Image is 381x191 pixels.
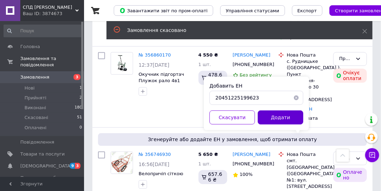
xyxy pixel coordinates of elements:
a: [PERSON_NAME] [233,52,271,59]
span: СПД ГЛУШКО [23,4,75,11]
span: Товари та послуги [20,151,65,157]
div: Нова Пошта [287,152,328,158]
span: 3 [74,74,81,80]
span: Завантажити звіт по пром-оплаті [119,7,208,14]
div: [PHONE_NUMBER] [231,160,269,169]
img: Фото товару [111,54,133,73]
div: с. Рудницьке ([GEOGRAPHIC_DATA].), Пункт приймання-видачі (до 30 кг): вул. [STREET_ADDRESS] [287,59,328,103]
span: 51 [77,114,82,121]
span: Експорт [298,8,317,13]
button: Експорт [292,5,323,16]
div: Прийнято [339,55,353,63]
span: Без рейтингу [240,73,272,78]
span: Головна [20,44,40,50]
span: 4 550 ₴ [199,53,218,58]
button: Скасувати [209,111,255,125]
span: 100% [240,172,253,177]
div: 478.66 ₴ [199,71,227,85]
span: Замовлення [20,74,49,80]
div: Нова Пошта [287,52,328,59]
span: 180 [75,105,82,111]
span: Оплачені [25,125,47,131]
a: Велопричіп сіткою [139,171,183,177]
span: 1 шт. [199,162,211,167]
span: 9 [70,163,75,169]
span: Скасовані [25,114,48,121]
a: [PERSON_NAME] [233,152,271,158]
div: Замовлення скасовано [127,27,345,34]
span: 1 [79,85,82,91]
span: Прийняті [25,95,46,101]
span: Згенеруйте або додайте ЕН у замовлення, щоб отримати оплату [101,136,364,143]
span: Замовлення та повідомлення [20,55,84,68]
button: Очистить [289,91,303,105]
a: № 356746930 [139,152,171,157]
button: Чат з покупцем [365,148,379,162]
span: Нові [25,85,35,91]
div: [PHONE_NUMBER] [231,60,269,70]
span: Виконані [25,105,46,111]
a: Фото товару [111,52,133,75]
div: смт. [GEOGRAPHIC_DATA] ([GEOGRAPHIC_DATA].), №1: вул. [STREET_ADDRESS] [287,158,328,190]
div: Ваш ID: 3874673 [23,11,84,17]
span: 1 шт. [199,62,211,67]
span: Управління статусами [226,8,279,13]
span: Показники роботи компанії [20,175,65,187]
span: [DEMOGRAPHIC_DATA] [20,163,72,169]
a: Окучник підгортач Плужок рало 4в1 Плуг картоплесажалка ручна [139,72,184,103]
span: 16:56[DATE] [139,162,169,167]
span: 0 [79,125,82,131]
span: 3 [75,163,81,169]
button: Додати [258,111,303,125]
div: 657.66 ₴ [199,170,227,184]
button: Управління статусами [220,5,285,16]
img: Фото товару [111,152,133,174]
input: Пошук [4,25,83,37]
div: Оплачено [333,168,367,182]
span: 2 [79,95,82,101]
span: Повідомлення [20,139,54,145]
a: № 356860170 [139,53,171,58]
button: Завантажити звіт по пром-оплаті [114,5,213,16]
label: Добавить ЕН [209,83,242,89]
a: Фото товару [111,152,133,174]
span: 5 650 ₴ [199,152,218,157]
div: Очікує оплати [333,69,367,83]
span: 12:37[DATE] [139,62,169,68]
